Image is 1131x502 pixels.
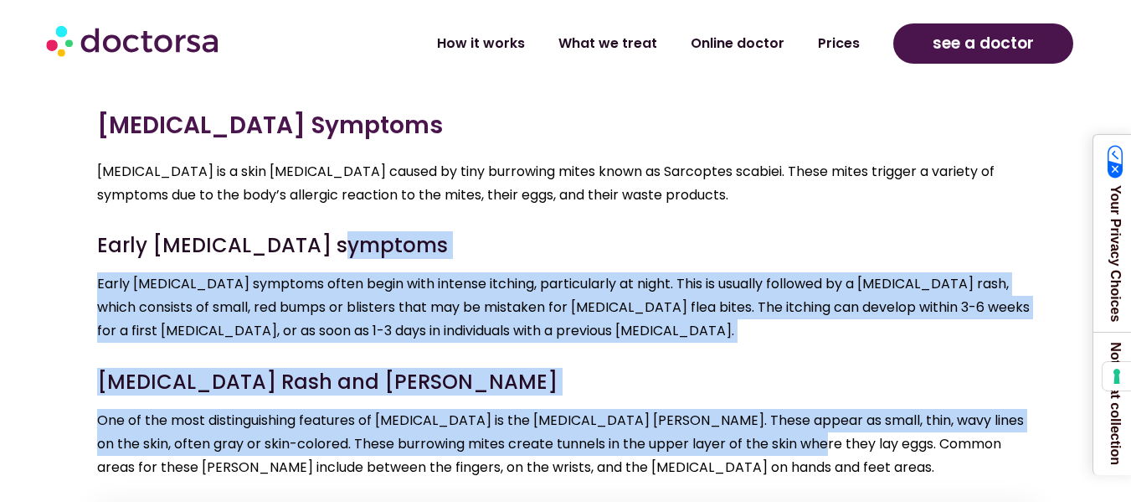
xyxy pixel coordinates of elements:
[301,24,877,63] nav: Menu
[933,30,1034,57] span: see a doctor
[97,272,1035,343] p: Early [MEDICAL_DATA] symptoms often begin with intense itching, particularly at night. This is us...
[893,23,1073,64] a: see a doctor
[97,372,1035,392] h4: [MEDICAL_DATA] Rash and [PERSON_NAME]
[1108,145,1123,179] img: California Consumer Privacy Act (CCPA) Opt-Out Icon
[97,160,1035,207] p: [MEDICAL_DATA] is a skin [MEDICAL_DATA] caused by tiny burrowing mites known as Sarcoptes scabiei...
[542,24,674,63] a: What we treat
[420,24,542,63] a: How it works
[97,235,1035,256] h4: Early [MEDICAL_DATA] symptoms
[97,108,1035,143] h3: [MEDICAL_DATA] Symptoms
[801,24,877,63] a: Prices
[1103,362,1131,391] button: Your consent preferences for tracking technologies
[97,409,1035,479] p: One of the most distinguishing features of [MEDICAL_DATA] is the [MEDICAL_DATA] [PERSON_NAME]. Th...
[674,24,801,63] a: Online doctor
